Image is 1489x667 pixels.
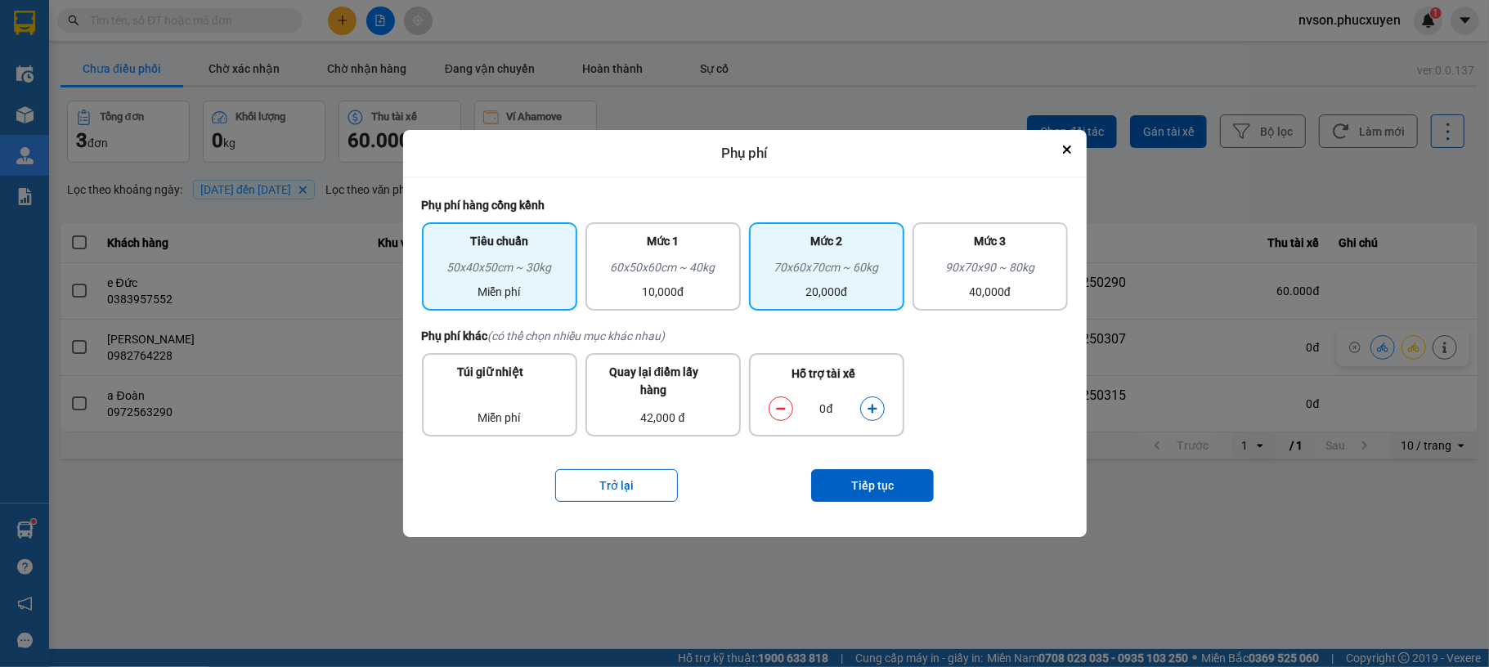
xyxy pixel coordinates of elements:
[422,196,1068,214] div: Phụ phí hàng cồng kềnh
[403,130,1087,177] div: Phụ phí
[432,283,567,301] div: Miễn phí
[760,365,893,392] div: Hỗ trợ tài xế
[1057,140,1077,159] button: Close
[34,77,164,105] strong: 0888 827 827 - 0848 827 827
[432,258,567,283] div: 50x40x50cm ~ 30kg
[759,258,895,283] div: 70x60x70cm ~ 60kg
[432,363,549,389] div: Túi giữ nhiệt
[403,130,1087,537] div: dialog
[432,409,567,427] div: Miễn phí
[432,232,567,258] div: Tiêu chuẩn
[555,469,678,502] button: Trở lại
[759,232,895,258] div: Mức 2
[15,110,157,153] span: Gửi hàng Hạ Long: Hotline:
[7,47,164,105] span: Gửi hàng [GEOGRAPHIC_DATA]: Hotline:
[922,258,1058,283] div: 90x70x90 ~ 80kg
[488,329,666,342] span: (có thể chọn nhiều mục khác nhau)
[595,232,731,258] div: Mức 1
[422,327,1068,345] div: Phụ phí khác
[17,8,154,43] strong: Công ty TNHH Phúc Xuyên
[595,283,731,301] div: 10,000đ
[595,409,731,427] div: 42,000 đ
[8,62,164,91] strong: 024 3236 3236 -
[811,469,934,502] button: Tiếp tục
[922,232,1058,258] div: Mức 3
[595,258,731,283] div: 60x50x60cm ~ 40kg
[595,363,713,407] div: Quay lại điểm lấy hàng
[759,283,895,301] div: 20,000đ
[793,400,860,418] div: 0đ
[922,283,1058,301] div: 40,000đ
